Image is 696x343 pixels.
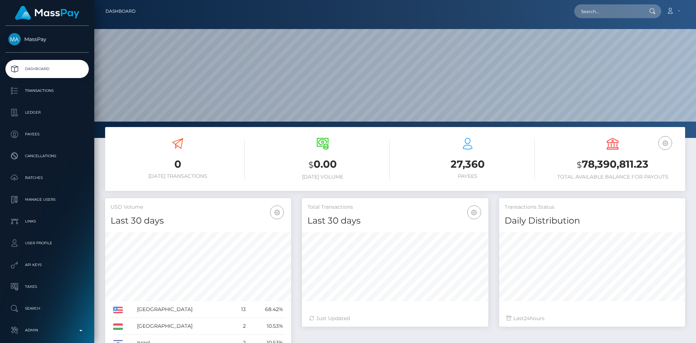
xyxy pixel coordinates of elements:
a: Dashboard [105,4,136,19]
p: Admin [8,325,86,336]
div: Just Updated [309,315,481,322]
p: Links [8,216,86,227]
a: Taxes [5,278,89,296]
p: Dashboard [8,64,86,74]
a: Batches [5,169,89,187]
h6: Total Available Balance for Payouts [546,174,680,180]
a: Links [5,212,89,230]
h6: [DATE] Transactions [111,173,245,179]
a: Transactions [5,82,89,100]
p: Taxes [8,281,86,292]
a: API Keys [5,256,89,274]
h3: 27,360 [401,157,535,171]
img: MassPay [8,33,21,45]
p: API Keys [8,260,86,270]
img: HU.png [113,323,123,330]
h4: Last 30 days [111,215,286,227]
img: US.png [113,307,123,313]
h5: Transactions Status [505,204,680,211]
p: Ledger [8,107,86,118]
h4: Last 30 days [307,215,482,227]
p: Search [8,303,86,314]
p: Cancellations [8,151,86,162]
small: $ [308,160,314,170]
td: [GEOGRAPHIC_DATA] [134,301,232,318]
td: [GEOGRAPHIC_DATA] [134,318,232,335]
a: User Profile [5,234,89,252]
span: MassPay [5,36,89,42]
span: 24 [524,315,530,322]
small: $ [577,160,582,170]
a: Manage Users [5,191,89,209]
h4: Daily Distribution [505,215,680,227]
a: Payees [5,125,89,143]
input: Search... [574,4,642,18]
p: User Profile [8,238,86,249]
p: Manage Users [8,194,86,205]
a: Ledger [5,103,89,122]
a: Search [5,299,89,318]
a: Admin [5,321,89,339]
h6: [DATE] Volume [256,174,390,180]
td: 13 [232,301,248,318]
p: Transactions [8,85,86,96]
div: Last hours [506,315,678,322]
td: 10.53% [248,318,286,335]
td: 68.42% [248,301,286,318]
h5: USD Volume [111,204,286,211]
a: Cancellations [5,147,89,165]
h3: 78,390,811.23 [546,157,680,172]
h3: 0.00 [256,157,390,172]
h3: 0 [111,157,245,171]
a: Dashboard [5,60,89,78]
p: Payees [8,129,86,140]
td: 2 [232,318,248,335]
h6: Payees [401,173,535,179]
p: Batches [8,172,86,183]
img: MassPay Logo [15,6,79,20]
h5: Total Transactions [307,204,482,211]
